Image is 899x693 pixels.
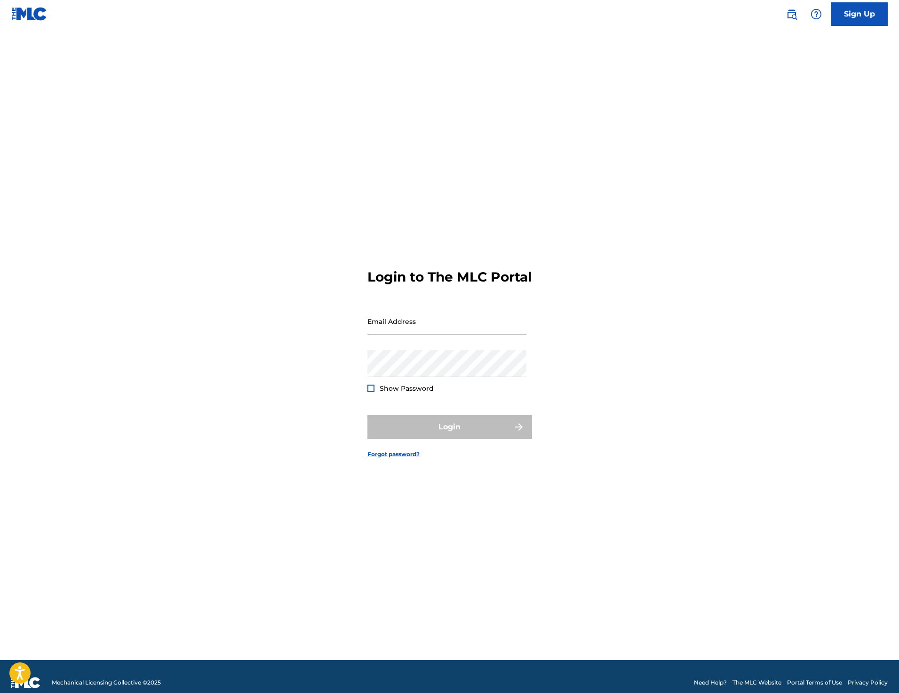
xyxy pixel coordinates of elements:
a: Privacy Policy [848,678,888,687]
a: The MLC Website [732,678,781,687]
h3: Login to The MLC Portal [367,269,532,285]
a: Public Search [782,5,801,24]
span: Show Password [380,384,434,393]
img: MLC Logo [11,7,48,21]
a: Forgot password? [367,450,420,459]
a: Need Help? [694,678,727,687]
a: Sign Up [831,2,888,26]
span: Mechanical Licensing Collective © 2025 [52,678,161,687]
iframe: Chat Widget [852,648,899,693]
img: search [786,8,797,20]
div: Help [807,5,826,24]
a: Portal Terms of Use [787,678,842,687]
img: logo [11,677,40,688]
img: help [811,8,822,20]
